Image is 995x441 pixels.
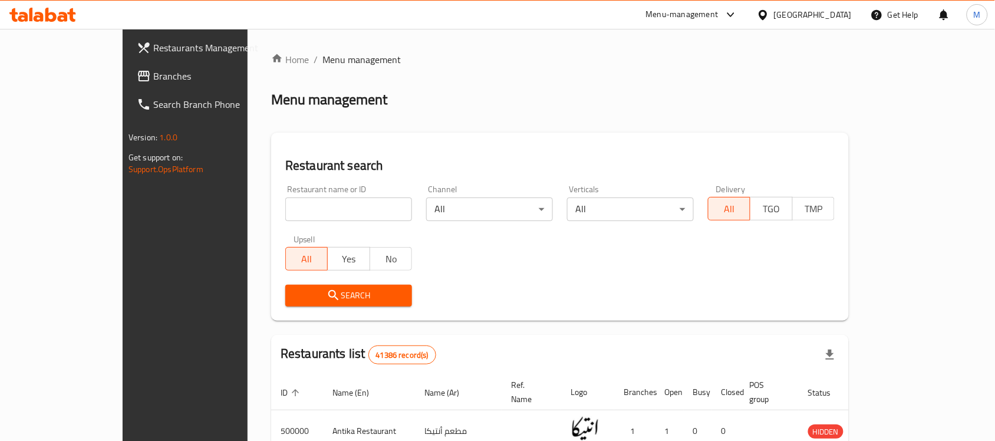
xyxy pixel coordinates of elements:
span: Restaurants Management [153,41,279,55]
button: No [370,247,412,271]
button: All [708,197,750,220]
span: TGO [755,200,788,218]
h2: Restaurants list [281,345,436,364]
a: Home [271,52,309,67]
label: Upsell [294,235,315,243]
span: Name (En) [332,386,384,400]
th: Logo [561,374,614,410]
span: HIDDEN [808,425,844,439]
span: Menu management [322,52,401,67]
span: M [974,8,981,21]
th: Busy [684,374,712,410]
h2: Menu management [271,90,387,109]
a: Support.OpsPlatform [129,162,203,177]
li: / [314,52,318,67]
span: Version: [129,130,157,145]
a: Branches [127,62,289,90]
div: Export file [816,341,844,369]
span: Name (Ar) [424,386,475,400]
div: All [426,198,553,221]
span: All [291,251,323,268]
th: Open [655,374,684,410]
span: ID [281,386,303,400]
span: Get support on: [129,150,183,165]
button: Search [285,285,412,307]
span: Branches [153,69,279,83]
button: TGO [750,197,792,220]
span: Yes [332,251,365,268]
button: All [285,247,328,271]
input: Search for restaurant name or ID.. [285,198,412,221]
button: Yes [327,247,370,271]
div: [GEOGRAPHIC_DATA] [774,8,852,21]
div: Total records count [368,345,436,364]
span: No [375,251,407,268]
th: Closed [712,374,740,410]
span: 1.0.0 [159,130,177,145]
div: Menu-management [646,8,719,22]
a: Search Branch Phone [127,90,289,119]
label: Delivery [716,185,746,193]
th: Branches [614,374,655,410]
span: Status [808,386,846,400]
span: TMP [798,200,830,218]
span: Ref. Name [511,378,547,406]
nav: breadcrumb [271,52,849,67]
span: All [713,200,746,218]
span: Search Branch Phone [153,97,279,111]
span: POS group [750,378,785,406]
h2: Restaurant search [285,157,835,175]
button: TMP [792,197,835,220]
span: 41386 record(s) [369,350,436,361]
div: HIDDEN [808,424,844,439]
a: Restaurants Management [127,34,289,62]
div: All [567,198,694,221]
span: Search [295,288,403,303]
